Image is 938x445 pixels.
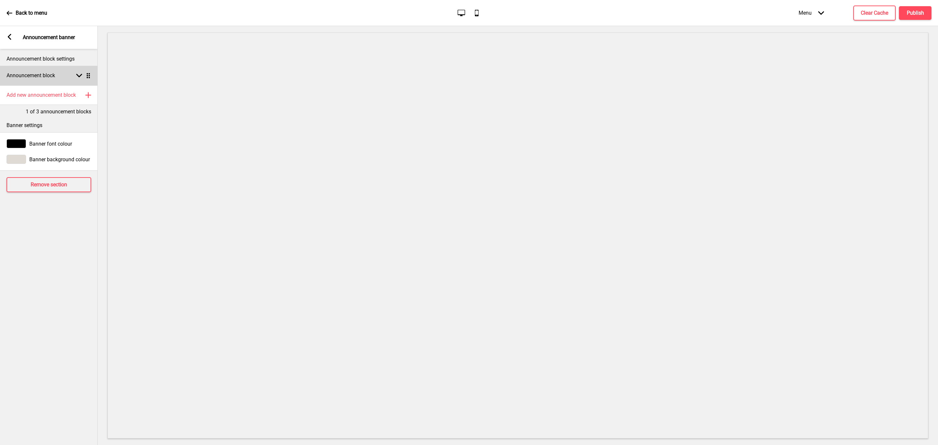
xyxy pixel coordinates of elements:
[7,122,91,129] p: Banner settings
[7,177,91,192] button: Remove section
[29,141,72,147] span: Banner font colour
[7,4,47,22] a: Back to menu
[7,92,76,99] h4: Add new announcement block
[792,3,831,22] div: Menu
[29,156,90,163] span: Banner background colour
[23,34,75,41] p: Announcement banner
[7,139,91,148] div: Banner font colour
[853,6,896,21] button: Clear Cache
[7,55,91,63] p: Announcement block settings
[31,181,67,188] h4: Remove section
[26,108,91,115] p: 1 of 3 announcement blocks
[907,9,924,17] h4: Publish
[7,72,55,79] h4: Announcement block
[899,6,931,20] button: Publish
[16,9,47,17] p: Back to menu
[7,155,91,164] div: Banner background colour
[861,9,888,17] h4: Clear Cache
